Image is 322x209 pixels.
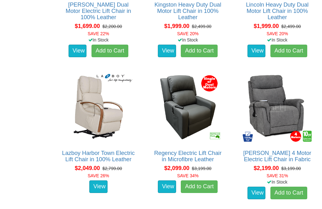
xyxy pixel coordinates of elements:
del: $3,199.00 [192,166,211,171]
a: View [89,180,108,193]
a: Kingston Heavy Duty Dual Motor Lift Chair in 100% Leather [154,2,221,20]
font: SAVE 20% [267,31,288,36]
a: [PERSON_NAME] 4 Motor Electric Lift Chair in Fabric [243,150,311,162]
a: Add to Cart [270,45,307,57]
div: In Stock [236,179,319,185]
a: [PERSON_NAME] Dual Motor Electric Lift Chair in 100% Leather [66,2,131,20]
font: SAVE 22% [88,31,109,36]
img: Lazboy Harbor Town Electric Lift Chair in 100% Leather [62,71,135,144]
a: View [158,180,176,193]
span: $1,999.00 [254,23,279,29]
a: Add to Cart [181,45,218,57]
a: Regency Electric Lift Chair in Microfibre Leather [154,150,221,162]
a: View [158,45,176,57]
span: $1,999.00 [164,23,189,29]
font: SAVE 31% [267,173,288,178]
a: View [69,45,87,57]
a: View [247,187,266,199]
del: $2,499.00 [281,24,301,29]
font: SAVE 26% [88,173,109,178]
span: $2,199.00 [254,165,279,171]
a: Lincoln Heavy Duty Dual Motor Lift Chair in 100% Leather [246,2,308,20]
a: Add to Cart [181,180,218,193]
div: In Stock [57,37,140,43]
a: Add to Cart [270,187,307,199]
img: Dalton 4 Motor Electric Lift Chair in Fabric [241,71,314,144]
a: Lazboy Harbor Town Electric Lift Chair in 100% Leather [62,150,135,162]
del: $3,199.00 [281,166,301,171]
span: $1,699.00 [75,23,100,29]
div: In Stock [147,37,229,43]
del: $2,799.00 [103,166,122,171]
span: $2,099.00 [164,165,189,171]
a: View [247,45,266,57]
span: $2,049.00 [75,165,100,171]
div: In Stock [236,37,319,43]
font: SAVE 20% [177,31,198,36]
del: $2,499.00 [192,24,211,29]
img: Regency Electric Lift Chair in Microfibre Leather [151,71,224,144]
del: $2,200.00 [103,24,122,29]
font: SAVE 34% [177,173,198,178]
a: Add to Cart [92,45,128,57]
